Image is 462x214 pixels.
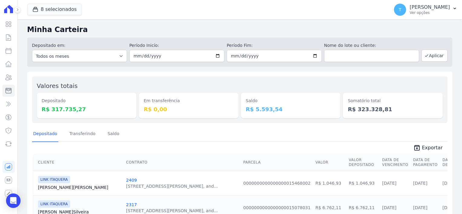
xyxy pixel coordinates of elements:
[126,208,218,214] div: [STREET_ADDRESS][PERSON_NAME], and...
[68,126,97,142] a: Transferindo
[42,98,132,104] dt: Depositado
[246,98,336,104] dt: Saldo
[346,154,380,171] th: Valor Depositado
[246,105,336,113] dd: R$ 5.593,54
[313,171,346,195] td: R$ 1.046,93
[410,10,450,15] p: Ver opções
[32,43,66,48] label: Depositado em:
[313,154,346,171] th: Valor
[37,82,78,89] label: Valores totais
[6,193,21,208] div: Open Intercom Messenger
[27,24,452,35] h2: Minha Carteira
[126,178,137,183] a: 2409
[241,154,313,171] th: Parcela
[382,181,396,186] a: [DATE]
[33,154,124,171] th: Cliente
[410,4,450,10] p: [PERSON_NAME]
[32,126,59,142] a: Depositado
[382,205,396,210] a: [DATE]
[324,42,419,49] label: Nome do lote ou cliente:
[399,8,402,12] span: T
[126,202,137,207] a: 2317
[413,205,427,210] a: [DATE]
[38,176,70,183] span: LINK ITAQUERA
[380,154,411,171] th: Data de Vencimento
[38,200,70,208] span: LINK ITAQUERA
[126,183,218,189] div: [STREET_ADDRESS][PERSON_NAME], and...
[106,126,121,142] a: Saldo
[421,50,447,62] button: Aplicar
[227,42,322,49] label: Período Fim:
[38,184,121,190] a: [PERSON_NAME][PERSON_NAME]
[408,144,447,153] a: unarchive Exportar
[442,181,457,186] a: [DATE]
[346,171,380,195] td: R$ 1.046,93
[413,144,421,151] i: unarchive
[243,181,311,186] a: 0000000000000000015468002
[413,181,427,186] a: [DATE]
[129,42,224,49] label: Período Inicío:
[144,98,234,104] dt: Em transferência
[348,98,438,104] dt: Somatório total
[144,105,234,113] dd: R$ 0,00
[27,4,82,15] button: 8 selecionados
[348,105,438,113] dd: R$ 323.328,81
[442,205,457,210] a: [DATE]
[42,105,132,113] dd: R$ 317.735,27
[243,205,311,210] a: 0000000000000000015078031
[389,1,462,18] button: T [PERSON_NAME] Ver opções
[422,144,443,151] span: Exportar
[411,154,440,171] th: Data de Pagamento
[124,154,241,171] th: Contrato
